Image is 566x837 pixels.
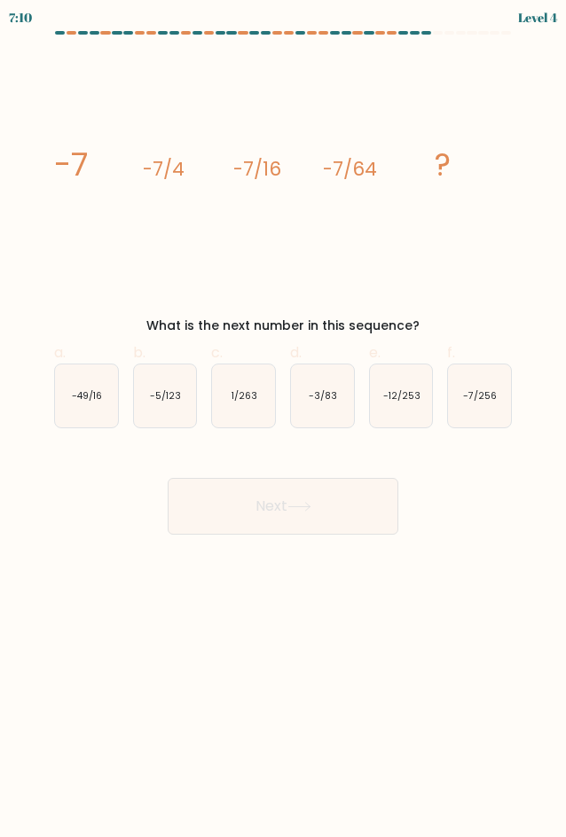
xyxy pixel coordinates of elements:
tspan: -7 [54,143,88,186]
div: 7:10 [9,8,32,27]
tspan: -7/4 [143,156,185,182]
text: -5/123 [150,389,181,403]
div: Level 4 [518,8,557,27]
text: -12/253 [383,389,421,403]
button: Next [168,478,398,535]
text: -49/16 [72,389,102,403]
div: What is the next number in this sequence? [51,317,515,335]
text: -3/83 [309,389,337,403]
span: b. [133,342,145,363]
text: -7/256 [463,389,497,403]
span: e. [369,342,381,363]
tspan: -7/16 [233,156,281,182]
text: 1/263 [232,389,257,403]
span: c. [211,342,223,363]
span: d. [290,342,302,363]
span: f. [447,342,455,363]
span: a. [54,342,66,363]
tspan: -7/64 [323,156,377,182]
tspan: ? [435,143,451,186]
